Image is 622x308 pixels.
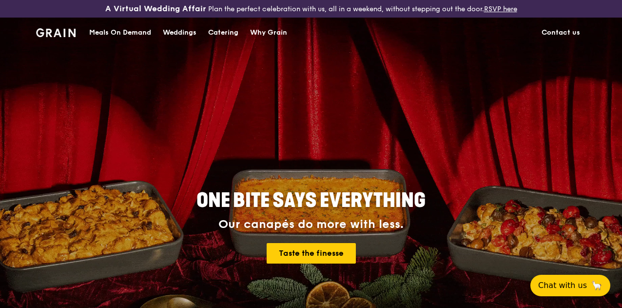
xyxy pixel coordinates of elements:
span: Chat with us [538,280,587,291]
span: 🦙 [591,280,603,291]
div: Catering [208,18,238,47]
a: Why Grain [244,18,293,47]
span: ONE BITE SAYS EVERYTHING [196,189,426,212]
div: Why Grain [250,18,287,47]
div: Weddings [163,18,196,47]
div: Our canapés do more with less. [136,218,486,231]
a: Catering [202,18,244,47]
a: RSVP here [484,5,517,13]
img: Grain [36,28,76,37]
a: Contact us [536,18,586,47]
a: GrainGrain [36,17,76,46]
div: Meals On Demand [89,18,151,47]
div: Plan the perfect celebration with us, all in a weekend, without stepping out the door. [104,4,519,14]
h3: A Virtual Wedding Affair [105,4,206,14]
button: Chat with us🦙 [530,275,610,296]
a: Weddings [157,18,202,47]
a: Taste the finesse [267,243,356,264]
